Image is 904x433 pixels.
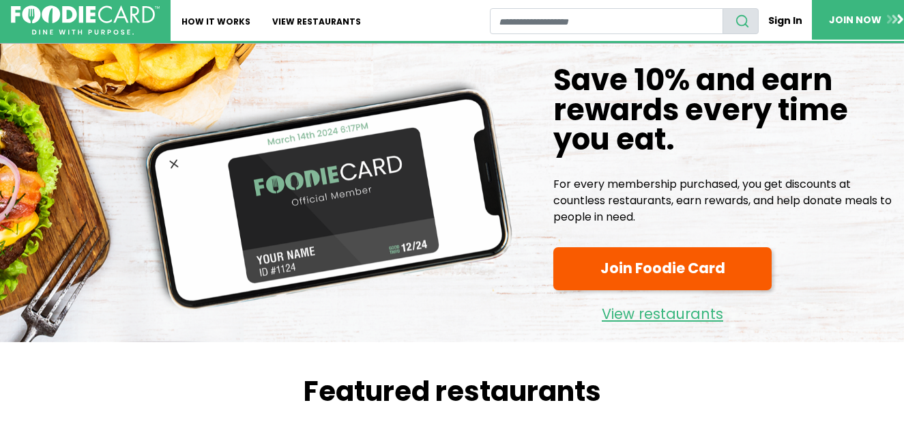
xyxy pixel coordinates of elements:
p: For every membership purchased, you get discounts at countless restaurants, earn rewards, and hel... [553,176,893,225]
a: Sign In [759,8,812,33]
h1: Save 10% and earn rewards every time you eat. [553,66,893,154]
a: Join Foodie Card [553,247,772,290]
img: FoodieCard; Eat, Drink, Save, Donate [11,5,160,36]
h2: Featured restaurants [43,375,862,408]
button: search [723,8,759,34]
a: View restaurants [553,296,772,326]
input: restaurant search [490,8,723,34]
